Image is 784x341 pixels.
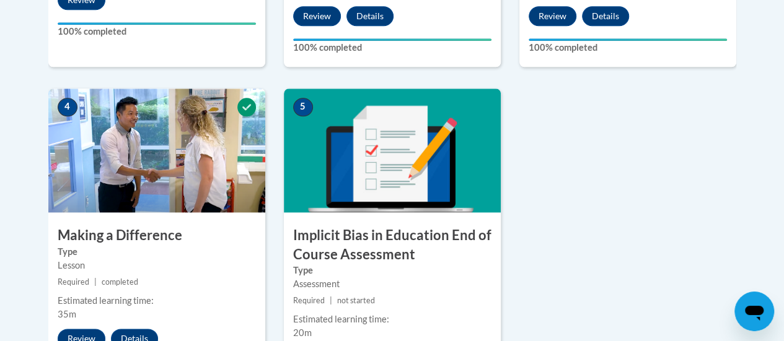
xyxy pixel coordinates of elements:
div: Lesson [58,259,256,272]
div: Estimated learning time: [58,294,256,308]
span: 4 [58,98,77,116]
span: not started [337,296,375,305]
label: Type [293,264,491,277]
iframe: Button to launch messaging window [734,291,774,331]
label: 100% completed [529,41,727,54]
h3: Implicit Bias in Education End of Course Assessment [284,226,501,264]
h3: Making a Difference [48,226,265,245]
div: Your progress [293,38,491,41]
span: | [94,277,97,287]
img: Course Image [284,88,501,212]
button: Details [346,6,394,26]
span: 5 [293,98,313,116]
div: Your progress [529,38,727,41]
div: Estimated learning time: [293,313,491,326]
button: Details [582,6,629,26]
button: Review [293,6,341,26]
div: Your progress [58,22,256,25]
span: Required [58,277,89,287]
button: Review [529,6,576,26]
span: completed [102,277,138,287]
div: Assessment [293,277,491,291]
span: 35m [58,309,76,319]
img: Course Image [48,88,265,212]
label: Type [58,245,256,259]
span: | [330,296,332,305]
label: 100% completed [293,41,491,54]
label: 100% completed [58,25,256,38]
span: Required [293,296,325,305]
span: 20m [293,327,312,338]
